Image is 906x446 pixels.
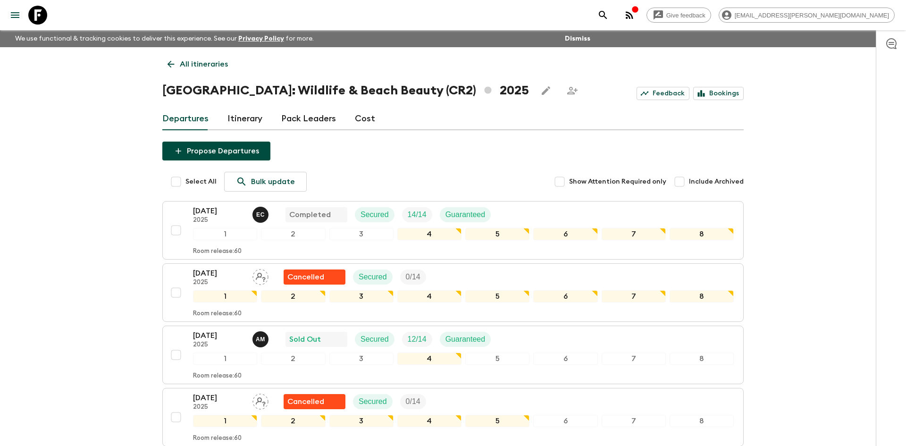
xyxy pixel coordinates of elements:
[445,209,486,220] p: Guaranteed
[533,228,597,240] div: 6
[284,269,345,285] div: Flash Pack cancellation
[533,353,597,365] div: 6
[261,290,325,303] div: 2
[193,205,245,217] p: [DATE]
[252,334,270,342] span: Allan Morales
[281,108,336,130] a: Pack Leaders
[353,394,393,409] div: Secured
[193,341,245,349] p: 2025
[661,12,711,19] span: Give feedback
[252,210,270,217] span: Eduardo Caravaca
[329,353,394,365] div: 3
[252,396,268,404] span: Assign pack leader
[193,290,257,303] div: 1
[227,108,262,130] a: Itinerary
[670,290,734,303] div: 8
[397,290,461,303] div: 4
[465,290,529,303] div: 5
[465,353,529,365] div: 5
[238,35,284,42] a: Privacy Policy
[284,394,345,409] div: Flash Pack cancellation
[730,12,894,19] span: [EMAIL_ADDRESS][PERSON_NAME][DOMAIN_NAME]
[361,334,389,345] p: Secured
[252,272,268,279] span: Assign pack leader
[402,207,432,222] div: Trip Fill
[287,271,324,283] p: Cancelled
[693,87,744,100] a: Bookings
[646,8,711,23] a: Give feedback
[355,108,375,130] a: Cost
[408,209,427,220] p: 14 / 14
[602,228,666,240] div: 7
[400,394,426,409] div: Trip Fill
[359,396,387,407] p: Secured
[224,172,307,192] a: Bulk update
[180,59,228,70] p: All itineraries
[406,396,420,407] p: 0 / 14
[689,177,744,186] span: Include Archived
[361,209,389,220] p: Secured
[602,353,666,365] div: 7
[193,248,242,255] p: Room release: 60
[355,207,394,222] div: Secured
[563,81,582,100] span: Share this itinerary
[185,177,217,186] span: Select All
[537,81,555,100] button: Edit this itinerary
[287,396,324,407] p: Cancelled
[400,269,426,285] div: Trip Fill
[359,271,387,283] p: Secured
[193,268,245,279] p: [DATE]
[261,353,325,365] div: 2
[397,228,461,240] div: 4
[533,290,597,303] div: 6
[162,326,744,384] button: [DATE]2025Allan MoralesSold OutSecuredTrip FillGuaranteed12345678Room release:60
[602,415,666,427] div: 7
[408,334,427,345] p: 12 / 14
[193,228,257,240] div: 1
[193,435,242,442] p: Room release: 60
[162,142,270,160] button: Propose Departures
[670,228,734,240] div: 8
[162,201,744,260] button: [DATE]2025Eduardo Caravaca CompletedSecuredTrip FillGuaranteed12345678Room release:60
[256,336,265,343] p: A M
[533,415,597,427] div: 6
[193,404,245,411] p: 2025
[406,271,420,283] p: 0 / 14
[162,81,529,100] h1: [GEOGRAPHIC_DATA]: Wildlife & Beach Beauty (CR2) 2025
[193,392,245,404] p: [DATE]
[193,217,245,224] p: 2025
[465,228,529,240] div: 5
[719,8,895,23] div: [EMAIL_ADDRESS][PERSON_NAME][DOMAIN_NAME]
[355,332,394,347] div: Secured
[670,353,734,365] div: 8
[11,30,318,47] p: We use functional & tracking cookies to deliver this experience. See our for more.
[6,6,25,25] button: menu
[594,6,612,25] button: search adventures
[251,176,295,187] p: Bulk update
[353,269,393,285] div: Secured
[329,290,394,303] div: 3
[162,108,209,130] a: Departures
[193,279,245,286] p: 2025
[252,331,270,347] button: AM
[261,228,325,240] div: 2
[562,32,593,45] button: Dismiss
[465,415,529,427] div: 5
[162,263,744,322] button: [DATE]2025Assign pack leaderFlash Pack cancellationSecuredTrip Fill12345678Room release:60
[397,353,461,365] div: 4
[329,415,394,427] div: 3
[569,177,666,186] span: Show Attention Required only
[193,310,242,318] p: Room release: 60
[602,290,666,303] div: 7
[670,415,734,427] div: 8
[193,353,257,365] div: 1
[193,330,245,341] p: [DATE]
[397,415,461,427] div: 4
[402,332,432,347] div: Trip Fill
[289,209,331,220] p: Completed
[193,415,257,427] div: 1
[162,55,233,74] a: All itineraries
[193,372,242,380] p: Room release: 60
[329,228,394,240] div: 3
[289,334,321,345] p: Sold Out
